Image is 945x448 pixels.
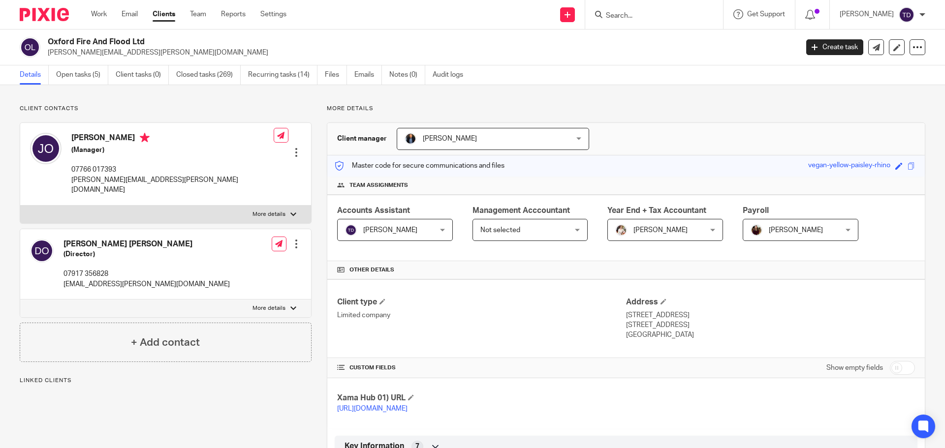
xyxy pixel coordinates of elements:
a: Audit logs [433,65,471,85]
h4: Client type [337,297,626,307]
div: vegan-yellow-paisley-rhino [808,160,890,172]
p: Master code for secure communications and files [335,161,504,171]
img: Kayleigh%20Henson.jpeg [615,224,627,236]
p: [PERSON_NAME][EMAIL_ADDRESS][PERSON_NAME][DOMAIN_NAME] [71,175,274,195]
span: Other details [349,266,394,274]
a: Team [190,9,206,19]
span: [PERSON_NAME] [633,227,688,234]
p: Client contacts [20,105,312,113]
span: [PERSON_NAME] [363,227,417,234]
span: Get Support [747,11,785,18]
img: svg%3E [30,239,54,263]
h4: [PERSON_NAME] [PERSON_NAME] [63,239,230,249]
img: Pixie [20,8,69,21]
img: martin-hickman.jpg [405,133,416,145]
span: Accounts Assistant [337,207,410,214]
a: Email [122,9,138,19]
img: svg%3E [345,224,357,236]
p: [PERSON_NAME][EMAIL_ADDRESS][PERSON_NAME][DOMAIN_NAME] [48,48,791,58]
h5: (Manager) [71,145,274,155]
a: Reports [221,9,246,19]
span: Year End + Tax Accountant [607,207,706,214]
span: Management Acccountant [472,207,570,214]
a: Open tasks (5) [56,65,108,85]
a: Client tasks (0) [116,65,169,85]
p: [STREET_ADDRESS] [626,320,915,330]
h4: [PERSON_NAME] [71,133,274,145]
h4: Xama Hub 01) URL [337,393,626,403]
img: svg%3E [30,133,62,164]
h2: Oxford Fire And Flood Ltd [48,37,643,47]
h5: (Director) [63,249,230,259]
p: 07917 356828 [63,269,230,279]
a: Recurring tasks (14) [248,65,317,85]
p: More details [252,210,285,218]
a: Notes (0) [389,65,425,85]
h4: + Add contact [131,335,200,350]
a: Clients [153,9,175,19]
a: Details [20,65,49,85]
p: [STREET_ADDRESS] [626,310,915,320]
img: MaxAcc_Sep21_ElliDeanPhoto_030.jpg [751,224,762,236]
a: Emails [354,65,382,85]
span: [PERSON_NAME] [769,227,823,234]
span: Not selected [480,227,520,234]
h3: Client manager [337,134,387,144]
p: More details [327,105,925,113]
p: [EMAIL_ADDRESS][PERSON_NAME][DOMAIN_NAME] [63,279,230,289]
p: Limited company [337,310,626,320]
span: Team assignments [349,181,408,189]
a: Create task [806,39,863,55]
a: Files [325,65,347,85]
p: More details [252,304,285,312]
p: [GEOGRAPHIC_DATA] [626,330,915,340]
a: Closed tasks (269) [176,65,241,85]
i: Primary [140,133,150,143]
h4: Address [626,297,915,307]
p: [PERSON_NAME] [840,9,894,19]
input: Search [605,12,693,21]
label: Show empty fields [826,363,883,373]
span: Payroll [743,207,769,214]
img: svg%3E [899,7,914,23]
img: svg%3E [20,37,40,58]
span: [PERSON_NAME] [423,135,477,142]
a: Work [91,9,107,19]
a: Settings [260,9,286,19]
p: 07766 017393 [71,165,274,175]
h4: CUSTOM FIELDS [337,364,626,372]
a: [URL][DOMAIN_NAME] [337,405,408,412]
p: Linked clients [20,377,312,385]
